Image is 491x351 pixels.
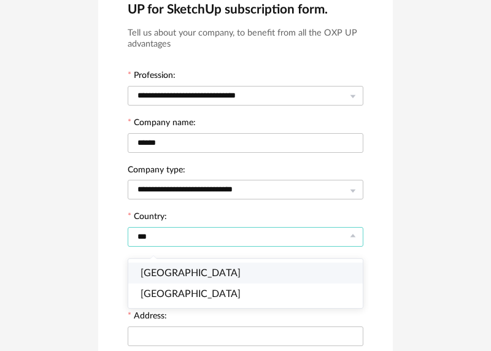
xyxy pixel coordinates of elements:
[128,118,196,129] label: Company name:
[128,71,176,82] label: Profession:
[128,28,363,50] h3: Tell us about your company, to benefit from all the OXP UP advantages
[128,166,185,177] label: Company type:
[128,312,167,323] label: Address:
[128,212,167,223] label: Country:
[141,289,241,299] span: [GEOGRAPHIC_DATA]
[141,268,241,278] span: [GEOGRAPHIC_DATA]
[128,1,363,18] h2: UP for SketchUp subscription form.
